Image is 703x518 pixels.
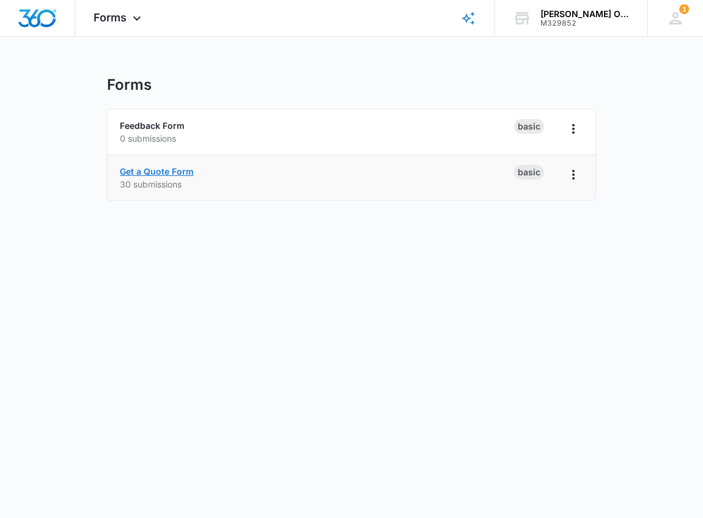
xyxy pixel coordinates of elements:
div: Basic [514,165,544,180]
button: Overflow Menu [564,165,583,184]
p: 0 submissions [120,132,514,145]
h1: Forms [107,76,152,94]
a: Get a Quote Form [120,166,194,177]
p: 30 submissions [120,178,514,191]
div: Basic [514,119,544,134]
span: Forms [94,11,127,24]
div: account name [540,9,630,19]
div: account id [540,19,630,27]
span: 1 [679,4,689,14]
button: Overflow Menu [564,119,583,139]
div: notifications count [679,4,689,14]
a: Feedback Form [120,120,185,131]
